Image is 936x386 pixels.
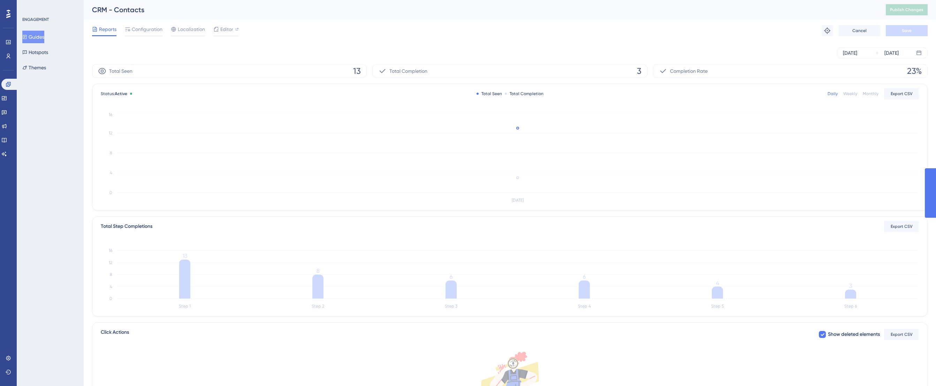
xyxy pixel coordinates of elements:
div: Total Seen [477,91,502,96]
tspan: 3 [849,283,852,289]
div: ENGAGEMENT [22,17,49,22]
tspan: 4 [110,284,112,289]
tspan: Step 1 [179,304,191,309]
tspan: 4 [110,170,112,175]
tspan: 6 [450,273,452,280]
tspan: 16 [109,248,112,253]
span: Completion Rate [670,67,708,75]
button: Export CSV [884,329,919,340]
tspan: 4 [716,280,719,286]
tspan: 0 [109,190,112,195]
span: Reports [99,25,116,33]
tspan: Step 6 [844,304,857,309]
span: Publish Changes [890,7,923,13]
div: Total Step Completions [101,222,152,231]
tspan: [DATE] [512,198,524,203]
button: Themes [22,61,46,74]
span: Active [115,91,127,96]
span: Show deleted elements [828,330,880,339]
tspan: 8 [317,268,320,274]
span: Export CSV [891,224,913,229]
div: Total Completion [505,91,543,96]
tspan: 8 [110,150,112,155]
tspan: 16 [109,112,112,117]
span: Total Completion [389,67,427,75]
tspan: Step 4 [578,304,591,309]
button: Save [886,25,928,36]
tspan: 6 [583,273,586,280]
span: 3 [637,65,641,77]
button: Export CSV [884,88,919,99]
span: Localization [178,25,205,33]
button: Hotspots [22,46,48,59]
span: 23% [907,65,922,77]
div: Daily [828,91,838,96]
span: Export CSV [891,91,913,96]
tspan: Step 2 [312,304,324,309]
button: Guides [22,31,44,43]
span: Editor [220,25,233,33]
div: Weekly [843,91,857,96]
tspan: 12 [109,131,112,136]
tspan: 0 [109,296,112,301]
span: Total Seen [109,67,132,75]
div: CRM - Contacts [92,5,868,15]
span: Status: [101,91,127,96]
span: Click Actions [101,328,129,341]
div: Monthly [863,91,878,96]
tspan: Step 5 [711,304,724,309]
button: Publish Changes [886,4,928,15]
span: Export CSV [891,332,913,337]
div: [DATE] [843,49,857,57]
span: Cancel [852,28,867,33]
tspan: Step 3 [445,304,457,309]
span: Configuration [132,25,162,33]
button: Cancel [838,25,880,36]
span: 13 [353,65,361,77]
tspan: 12 [109,260,112,265]
div: [DATE] [884,49,899,57]
iframe: UserGuiding AI Assistant Launcher [907,358,928,379]
span: Save [902,28,912,33]
tspan: 8 [110,272,112,277]
button: Export CSV [884,221,919,232]
tspan: 13 [183,253,187,259]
